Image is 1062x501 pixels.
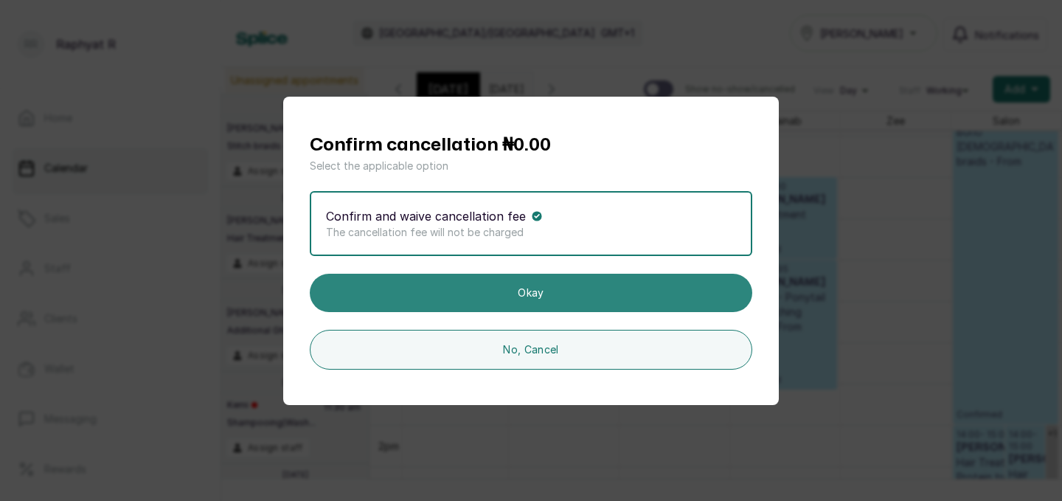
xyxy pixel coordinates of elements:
p: Confirm and waive cancellation fee [326,207,526,225]
p: Select the applicable option [310,159,752,173]
p: The cancellation fee will not be charged [326,225,736,240]
button: No, Cancel [310,330,752,370]
h1: Confirm cancellation ₦0.00 [310,132,752,159]
button: Okay [310,274,752,312]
